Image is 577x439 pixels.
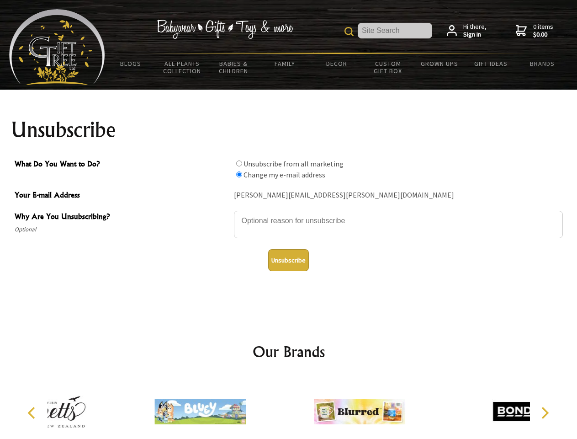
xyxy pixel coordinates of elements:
img: Babyware - Gifts - Toys and more... [9,9,105,85]
a: Decor [311,54,362,73]
span: Why Are You Unsubscribing? [15,211,229,224]
strong: Sign in [463,31,487,39]
h2: Our Brands [18,341,559,363]
input: What Do You Want to Do? [236,161,242,166]
label: Unsubscribe from all marketing [244,159,344,168]
a: Grown Ups [413,54,465,73]
label: Change my e-mail address [244,170,325,179]
input: What Do You Want to Do? [236,171,242,177]
img: Babywear - Gifts - Toys & more [156,20,293,39]
input: Site Search [358,23,432,38]
span: 0 items [533,22,553,39]
textarea: Why Are You Unsubscribing? [234,211,563,238]
span: Optional [15,224,229,235]
a: 0 items$0.00 [516,23,553,39]
a: Babies & Children [208,54,259,80]
button: Next [535,403,555,423]
button: Previous [23,403,43,423]
a: Custom Gift Box [362,54,414,80]
img: product search [344,27,354,36]
a: Brands [517,54,568,73]
a: Family [259,54,311,73]
span: Hi there, [463,23,487,39]
a: BLOGS [105,54,157,73]
a: Hi there,Sign in [447,23,487,39]
strong: $0.00 [533,31,553,39]
a: Gift Ideas [465,54,517,73]
div: [PERSON_NAME][EMAIL_ADDRESS][PERSON_NAME][DOMAIN_NAME] [234,188,563,203]
button: Unsubscribe [268,249,309,271]
span: What Do You Want to Do? [15,158,229,171]
h1: Unsubscribe [11,119,566,141]
span: Your E-mail Address [15,189,229,203]
a: All Plants Collection [157,54,208,80]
